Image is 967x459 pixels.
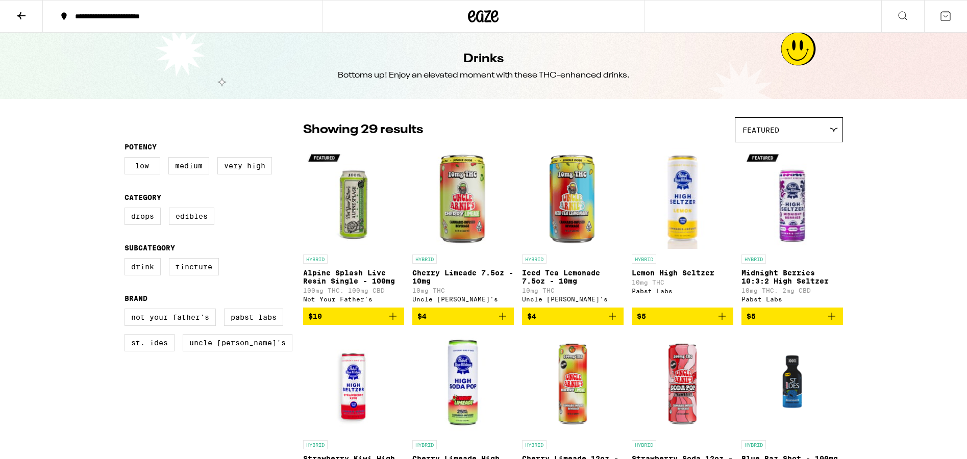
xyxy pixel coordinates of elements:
[632,308,733,325] button: Add to bag
[125,143,157,151] legend: Potency
[125,193,161,201] legend: Category
[125,244,175,252] legend: Subcategory
[417,312,427,320] span: $4
[463,50,504,68] h1: Drinks
[125,157,160,174] label: Low
[125,309,216,326] label: Not Your Father's
[741,147,843,308] a: Open page for Midnight Berries 10:3:2 High Seltzer from Pabst Labs
[632,333,733,435] img: Uncle Arnie's - Strawberry Soda 12oz - 100mg
[412,147,514,249] img: Uncle Arnie's - Cherry Limeade 7.5oz - 10mg
[741,147,843,249] img: Pabst Labs - Midnight Berries 10:3:2 High Seltzer
[412,308,514,325] button: Add to bag
[303,147,405,249] img: Not Your Father's - Alpine Splash Live Resin Single - 100mg
[741,254,766,264] p: HYBRID
[522,308,624,325] button: Add to bag
[303,296,405,302] div: Not Your Father's
[412,333,514,435] img: Pabst Labs - Cherry Limeade High Soda Pop Seltzer - 25mg
[632,269,733,277] p: Lemon High Seltzer
[527,312,536,320] span: $4
[522,147,624,308] a: Open page for Iced Tea Lemonade 7.5oz - 10mg from Uncle Arnie's
[522,287,624,294] p: 10mg THC
[412,296,514,302] div: Uncle [PERSON_NAME]'s
[632,147,733,249] img: Pabst Labs - Lemon High Seltzer
[632,288,733,294] div: Pabst Labs
[412,440,437,449] p: HYBRID
[632,440,656,449] p: HYBRID
[303,269,405,285] p: Alpine Splash Live Resin Single - 100mg
[741,308,843,325] button: Add to bag
[522,440,547,449] p: HYBRID
[303,121,423,139] p: Showing 29 results
[747,312,756,320] span: $5
[522,296,624,302] div: Uncle [PERSON_NAME]'s
[169,208,214,225] label: Edibles
[308,312,322,320] span: $10
[412,269,514,285] p: Cherry Limeade 7.5oz - 10mg
[741,440,766,449] p: HYBRID
[183,334,292,351] label: Uncle [PERSON_NAME]'s
[741,333,843,435] img: St. Ides - Blue Raz Shot - 100mg
[303,287,405,294] p: 100mg THC: 100mg CBD
[741,269,843,285] p: Midnight Berries 10:3:2 High Seltzer
[412,254,437,264] p: HYBRID
[632,279,733,286] p: 10mg THC
[303,254,328,264] p: HYBRID
[412,287,514,294] p: 10mg THC
[522,269,624,285] p: Iced Tea Lemonade 7.5oz - 10mg
[303,333,405,435] img: Pabst Labs - Strawberry Kiwi High Seltzer
[632,147,733,308] a: Open page for Lemon High Seltzer from Pabst Labs
[742,126,779,134] span: Featured
[632,254,656,264] p: HYBRID
[303,308,405,325] button: Add to bag
[637,312,646,320] span: $5
[741,287,843,294] p: 10mg THC: 2mg CBD
[125,208,161,225] label: Drops
[168,157,209,174] label: Medium
[338,70,630,81] div: Bottoms up! Enjoy an elevated moment with these THC-enhanced drinks.
[412,147,514,308] a: Open page for Cherry Limeade 7.5oz - 10mg from Uncle Arnie's
[522,333,624,435] img: Uncle Arnie's - Cherry Limeade 12oz - 100mg
[522,254,547,264] p: HYBRID
[125,258,161,275] label: Drink
[169,258,219,275] label: Tincture
[522,147,624,249] img: Uncle Arnie's - Iced Tea Lemonade 7.5oz - 10mg
[217,157,272,174] label: Very High
[741,296,843,302] div: Pabst Labs
[303,147,405,308] a: Open page for Alpine Splash Live Resin Single - 100mg from Not Your Father's
[303,440,328,449] p: HYBRID
[224,309,283,326] label: Pabst Labs
[125,294,147,302] legend: Brand
[125,334,175,351] label: St. Ides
